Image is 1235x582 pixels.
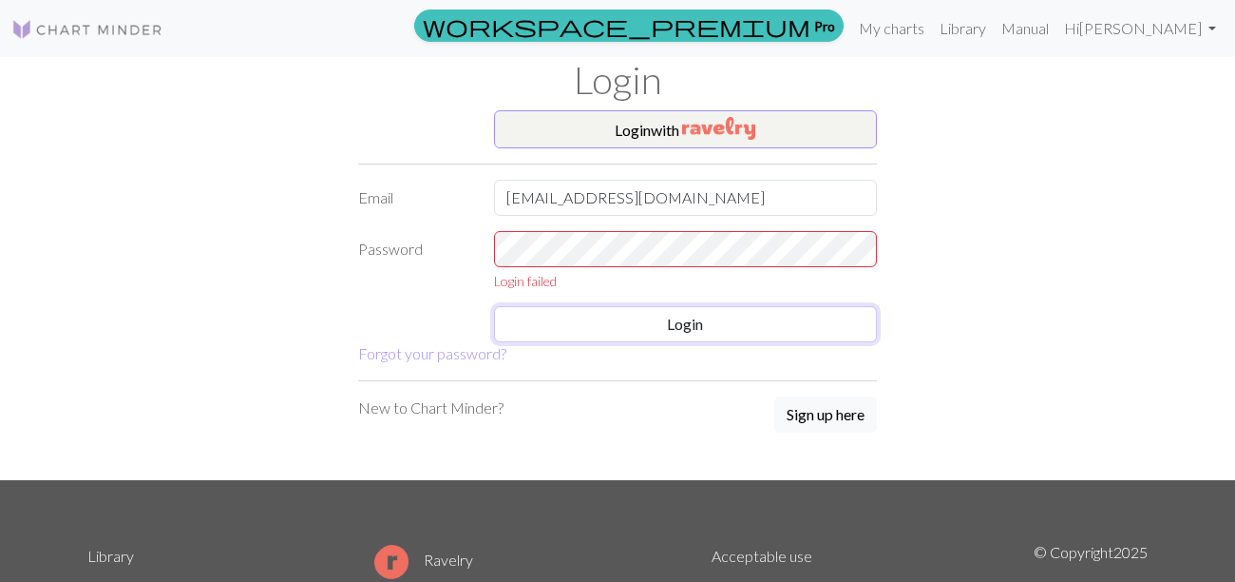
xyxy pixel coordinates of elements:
[774,397,877,433] button: Sign up here
[1056,10,1224,48] a: Hi[PERSON_NAME]
[712,547,812,565] a: Acceptable use
[374,545,408,579] img: Ravelry logo
[347,180,483,216] label: Email
[87,547,134,565] a: Library
[494,110,878,148] button: Loginwith
[494,271,878,291] div: Login failed
[374,551,473,569] a: Ravelry
[932,10,994,48] a: Library
[774,397,877,435] a: Sign up here
[494,306,878,342] button: Login
[76,57,1159,103] h1: Login
[358,397,503,419] p: New to Chart Minder?
[414,10,844,42] a: Pro
[682,117,755,140] img: Ravelry
[994,10,1056,48] a: Manual
[358,344,506,362] a: Forgot your password?
[11,18,163,41] img: Logo
[851,10,932,48] a: My charts
[347,231,483,291] label: Password
[423,12,810,39] span: workspace_premium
